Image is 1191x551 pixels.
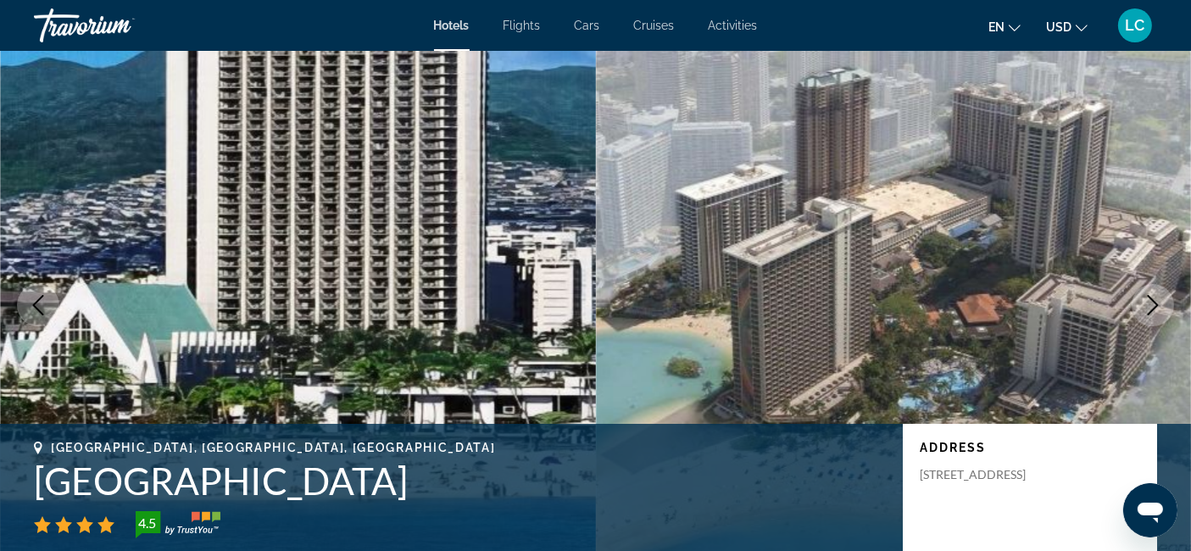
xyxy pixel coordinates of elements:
button: Change currency [1046,14,1088,39]
a: Activities [709,19,758,32]
h1: [GEOGRAPHIC_DATA] [34,459,886,503]
span: USD [1046,20,1071,34]
p: Address [920,441,1140,454]
a: Cruises [634,19,675,32]
a: Travorium [34,3,203,47]
span: LC [1126,17,1145,34]
button: Next image [1132,284,1174,326]
span: [GEOGRAPHIC_DATA], [GEOGRAPHIC_DATA], [GEOGRAPHIC_DATA] [51,441,495,454]
button: User Menu [1113,8,1157,43]
a: Hotels [434,19,470,32]
img: TrustYou guest rating badge [136,511,220,538]
iframe: Button to launch messaging window [1123,483,1177,537]
button: Change language [988,14,1021,39]
p: [STREET_ADDRESS] [920,467,1055,482]
button: Previous image [17,284,59,326]
span: en [988,20,1005,34]
a: Flights [504,19,541,32]
a: Cars [575,19,600,32]
div: 4.5 [131,513,164,533]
